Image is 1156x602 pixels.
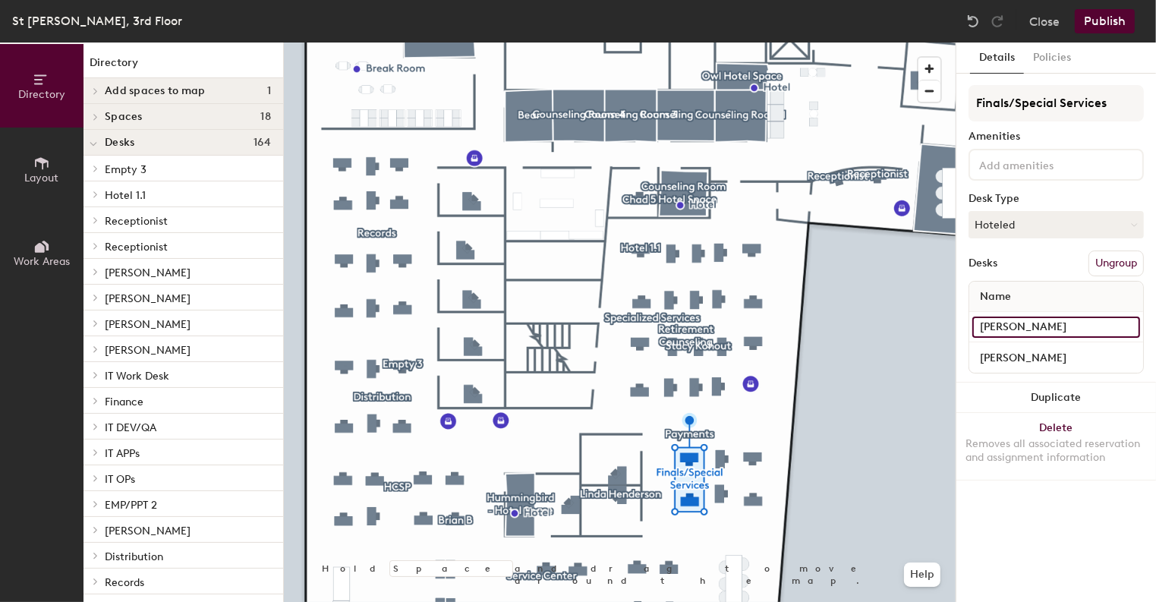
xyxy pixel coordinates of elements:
button: Publish [1075,9,1135,33]
span: [PERSON_NAME] [105,525,191,537]
span: 1 [267,85,271,97]
input: Unnamed desk [972,317,1140,338]
span: 164 [254,137,271,149]
span: [PERSON_NAME] [105,266,191,279]
span: Distribution [105,550,163,563]
span: Desks [105,137,134,149]
span: IT APPs [105,447,140,460]
button: Hoteled [969,211,1144,238]
span: Empty 3 [105,163,146,176]
span: [PERSON_NAME] [105,292,191,305]
button: Duplicate [956,383,1156,413]
span: IT DEV/QA [105,421,156,434]
span: Receptionist [105,215,168,228]
span: Finance [105,396,143,408]
span: Spaces [105,111,143,123]
button: Close [1029,9,1060,33]
span: Directory [18,88,65,101]
span: [PERSON_NAME] [105,318,191,331]
h1: Directory [83,55,283,78]
img: Redo [990,14,1005,29]
span: IT Work Desk [105,370,169,383]
span: Add spaces to map [105,85,206,97]
button: Details [970,43,1024,74]
span: Records [105,576,144,589]
span: 18 [260,111,271,123]
input: Add amenities [976,155,1113,173]
button: Help [904,563,940,587]
button: Ungroup [1088,251,1144,276]
span: Receptionist [105,241,168,254]
div: Desks [969,257,997,269]
input: Unnamed desk [972,347,1140,368]
span: Hotel 1.1 [105,189,146,202]
div: St [PERSON_NAME], 3rd Floor [12,11,182,30]
img: Undo [965,14,981,29]
span: [PERSON_NAME] [105,344,191,357]
span: Layout [25,172,59,184]
div: Desk Type [969,193,1144,205]
span: Work Areas [14,255,70,268]
button: Policies [1024,43,1080,74]
span: IT OPs [105,473,135,486]
div: Removes all associated reservation and assignment information [965,437,1147,465]
div: Amenities [969,131,1144,143]
span: Name [972,283,1019,310]
span: EMP/PPT 2 [105,499,157,512]
button: DeleteRemoves all associated reservation and assignment information [956,413,1156,480]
